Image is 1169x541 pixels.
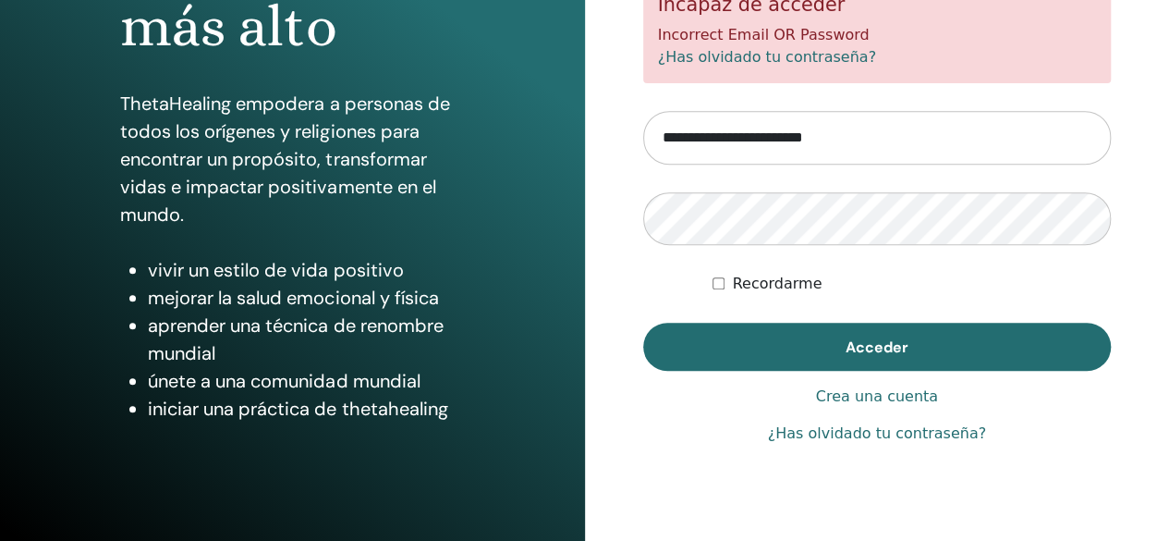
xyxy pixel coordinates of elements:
span: Acceder [846,338,908,357]
li: únete a una comunidad mundial [148,367,464,395]
li: mejorar la salud emocional y física [148,284,464,312]
li: vivir un estilo de vida positivo [148,256,464,284]
label: Recordarme [732,273,822,295]
li: aprender una técnica de renombre mundial [148,312,464,367]
a: Crea una cuenta [816,386,938,408]
button: Acceder [643,323,1112,371]
a: ¿Has olvidado tu contraseña? [768,423,986,445]
p: ThetaHealing empodera a personas de todos los orígenes y religiones para encontrar un propósito, ... [120,90,464,228]
li: iniciar una práctica de thetahealing [148,395,464,423]
div: Mantenerme autenticado indefinidamente o hasta cerrar la sesión manualmente [712,273,1111,295]
a: ¿Has olvidado tu contraseña? [658,48,876,66]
